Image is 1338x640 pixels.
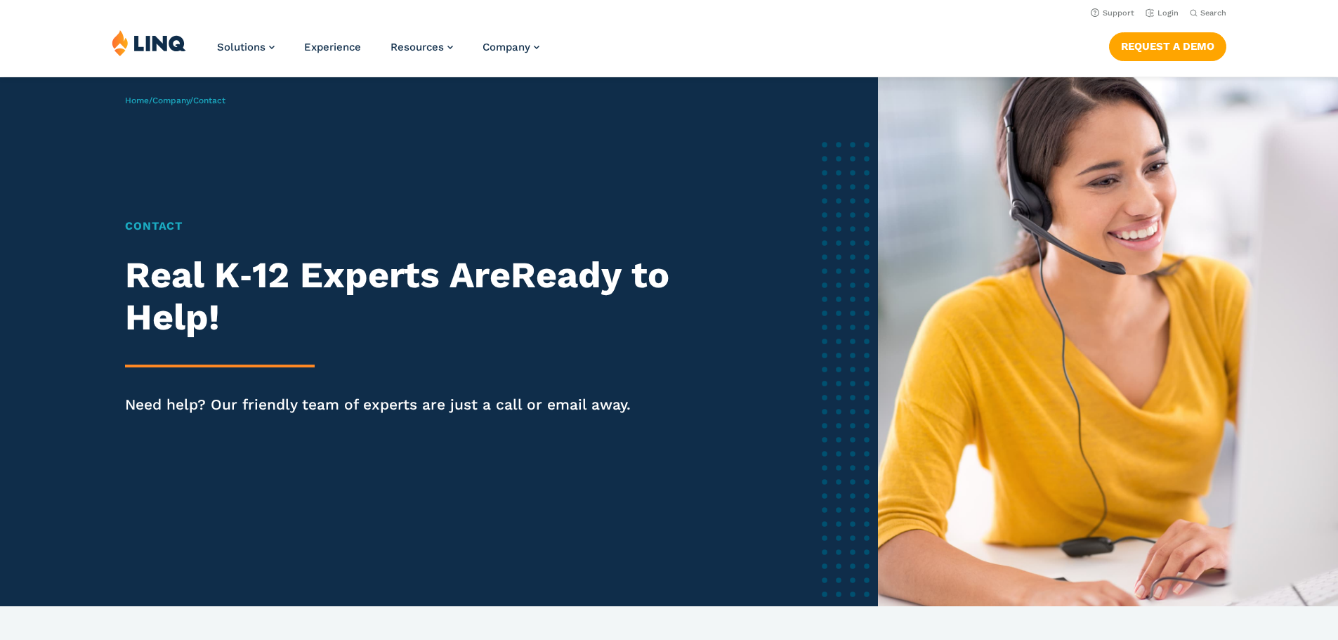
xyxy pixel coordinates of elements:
h2: Real K‑12 Experts Are [125,254,718,339]
img: Female software representative [878,77,1338,606]
span: Company [483,41,530,53]
span: Resources [391,41,444,53]
span: Search [1200,8,1226,18]
a: Solutions [217,41,275,53]
a: Company [152,96,190,105]
span: Contact [193,96,225,105]
a: Resources [391,41,453,53]
a: Login [1146,8,1179,18]
p: Need help? Our friendly team of experts are just a call or email away. [125,394,718,415]
img: LINQ | K‑12 Software [112,30,186,56]
a: Request a Demo [1109,32,1226,60]
h1: Contact [125,218,718,235]
span: Solutions [217,41,265,53]
a: Support [1091,8,1134,18]
a: Home [125,96,149,105]
span: / / [125,96,225,105]
button: Open Search Bar [1190,8,1226,18]
a: Experience [304,41,361,53]
strong: Ready to Help! [125,254,669,339]
nav: Primary Navigation [217,30,539,76]
nav: Button Navigation [1109,30,1226,60]
a: Company [483,41,539,53]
